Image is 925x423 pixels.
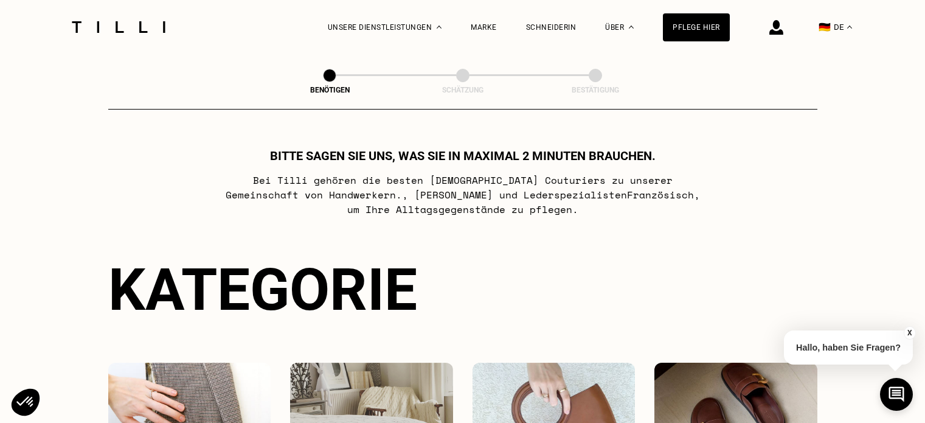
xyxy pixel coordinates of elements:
span: 🇩🇪 [819,21,831,33]
p: Bei Tilli gehören die besten [DEMOGRAPHIC_DATA] Couturiers zu unserer Gemeinschaft von Handwerker... [221,173,704,217]
img: Dropdown-Menü [437,26,442,29]
div: Kategorie [108,256,817,324]
img: menu déroulant [847,26,852,29]
button: X [904,326,916,340]
a: Marke [471,23,497,32]
h1: Bitte sagen Sie uns, was Sie in maximal 2 Minuten brauchen. [270,149,656,163]
a: Pflege hier [663,13,730,41]
img: Tilli Schneiderdienst Logo [68,21,170,33]
p: Hallo, haben Sie Fragen? [784,330,913,365]
img: Dropdown-Menü Über [629,26,634,29]
div: Bestätigung [535,86,656,94]
a: Schneiderin [526,23,577,32]
div: Schätzung [402,86,524,94]
div: Benötigen [269,86,390,94]
img: Anmelde-Icon [769,20,783,35]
